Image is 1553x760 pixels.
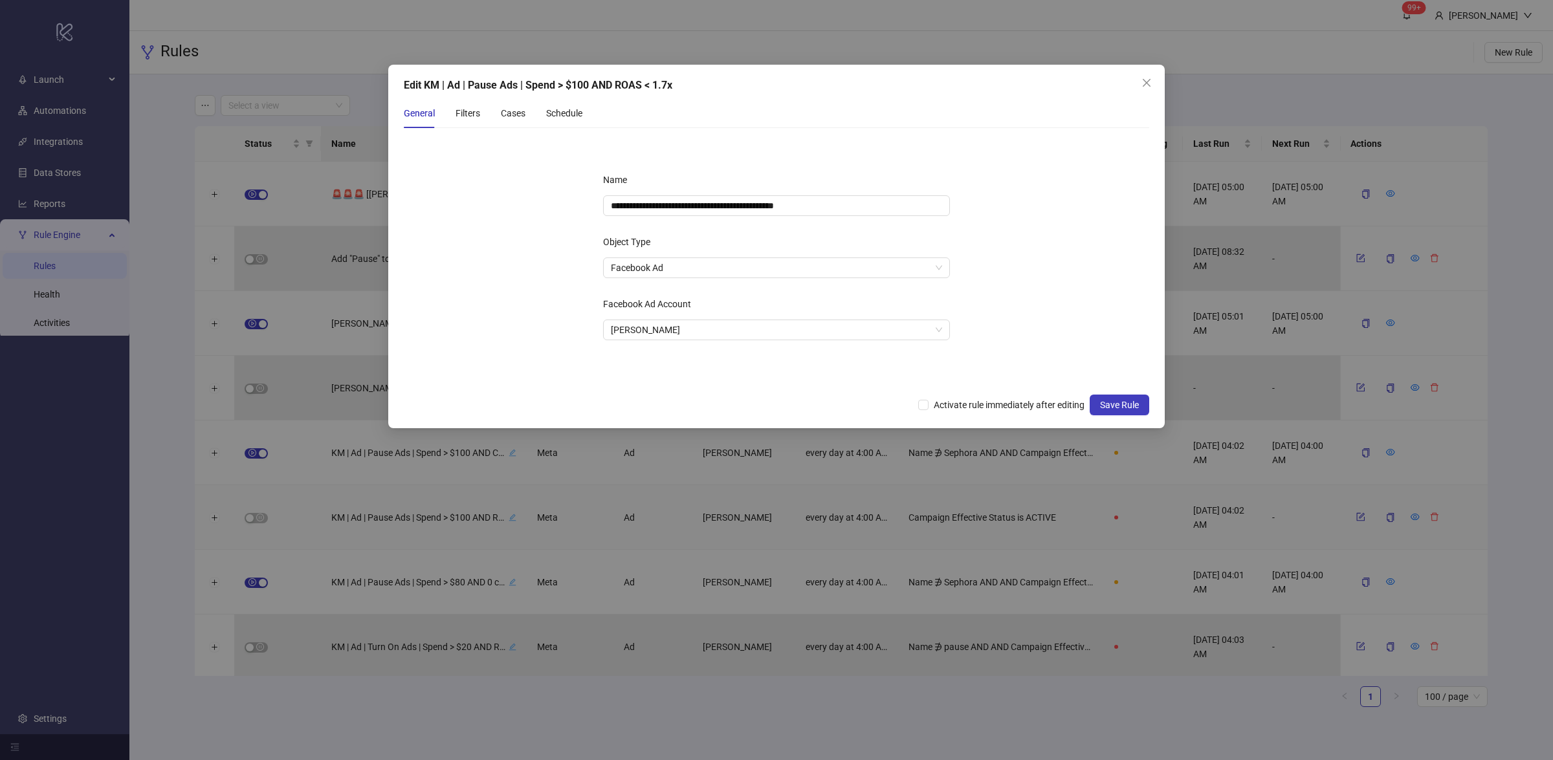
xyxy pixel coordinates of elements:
input: Name [603,195,950,216]
label: Name [603,169,635,190]
span: Kate McLeod [611,320,942,340]
div: Schedule [546,106,582,120]
button: Save Rule [1090,395,1149,415]
div: Filters [456,106,480,120]
label: Object Type [603,232,659,252]
div: General [404,106,435,120]
button: Close [1136,72,1157,93]
span: Activate rule immediately after editing [929,398,1090,412]
span: Facebook Ad [611,258,942,277]
span: Save Rule [1100,400,1139,410]
div: Edit KM | Ad | Pause Ads | Spend > $100 AND ROAS < 1.7x [404,78,1149,93]
span: close [1141,78,1152,88]
label: Facebook Ad Account [603,294,699,314]
div: Cases [501,106,525,120]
